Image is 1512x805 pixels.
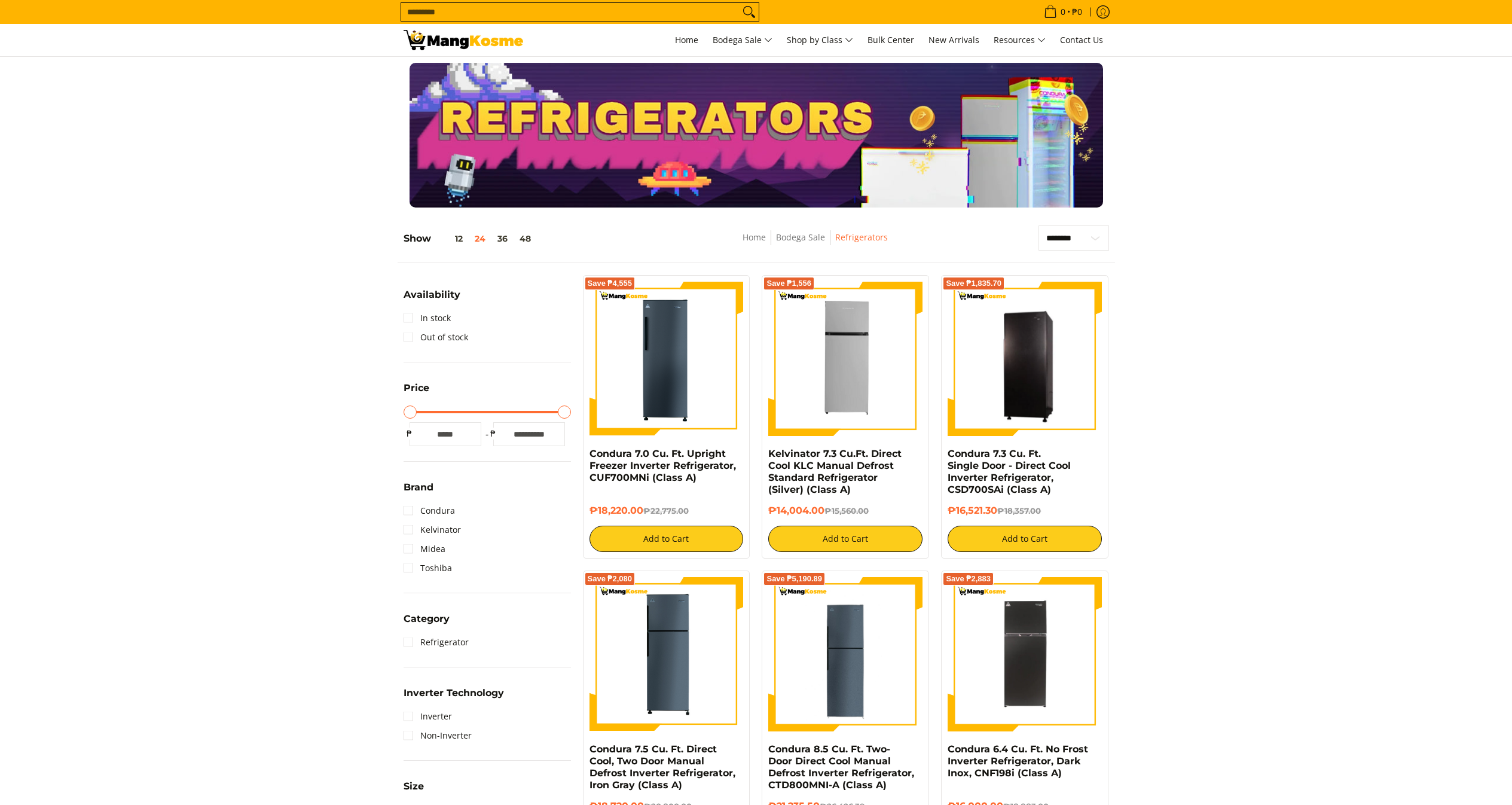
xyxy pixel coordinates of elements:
a: Inverter [404,707,452,726]
img: Condura 6.4 Cu. Ft. No Frost Inverter Refrigerator, Dark Inox, CNF198i (Class A) [948,577,1102,731]
span: Resources [994,33,1046,48]
del: ₱18,357.00 [997,506,1041,516]
span: Save ₱1,556 [766,280,811,287]
summary: Open [404,483,433,501]
summary: Open [404,614,450,633]
a: Bodega Sale [707,24,778,56]
span: New Arrivals [928,34,979,45]
span: ₱ [487,428,499,440]
button: 24 [469,234,491,243]
img: Kelvinator 7.3 Cu.Ft. Direct Cool KLC Manual Defrost Standard Refrigerator (Silver) (Class A) [768,282,923,436]
img: Bodega Sale Refrigerator l Mang Kosme: Home Appliances Warehouse Sale [404,30,523,50]
a: Condura 6.4 Cu. Ft. No Frost Inverter Refrigerator, Dark Inox, CNF198i (Class A) [948,743,1088,779]
span: Availability [404,290,460,300]
span: ₱ [404,428,416,440]
img: Condura 7.0 Cu. Ft. Upright Freezer Inverter Refrigerator, CUF700MNi (Class A) [589,282,744,436]
span: 0 [1059,8,1067,16]
a: Resources [988,24,1052,56]
button: Add to Cart [948,526,1102,552]
h6: ₱16,521.30 [948,505,1102,517]
span: Contact Us [1060,34,1103,45]
span: Save ₱2,883 [946,575,991,583]
a: Home [669,24,704,56]
a: Bulk Center [862,24,920,56]
span: Category [404,614,450,624]
a: Condura 7.5 Cu. Ft. Direct Cool, Two Door Manual Defrost Inverter Refrigerator, Iron Gray (Class A) [589,743,735,791]
a: Condura 7.3 Cu. Ft. Single Door - Direct Cool Inverter Refrigerator, CSD700SAi (Class A) [948,448,1071,495]
span: Home [675,34,698,45]
h6: ₱14,004.00 [768,505,923,517]
a: Non-Inverter [404,726,472,745]
a: Refrigerator [404,633,469,652]
span: • [1040,5,1086,19]
a: Condura [404,501,455,520]
span: Brand [404,483,433,492]
a: New Arrivals [923,24,985,56]
img: condura-direct-cool-7.5-cubic-feet-2-door-manual-defrost-inverter-ref-iron-gray-full-view-mang-kosme [589,577,744,731]
a: Kelvinator [404,520,461,539]
a: Shop by Class [781,24,859,56]
a: Home [743,231,766,243]
button: Add to Cart [589,526,744,552]
del: ₱22,775.00 [643,506,689,516]
summary: Open [404,688,504,707]
summary: Open [404,383,429,402]
a: Refrigerators [835,231,888,243]
span: Bulk Center [868,34,914,45]
img: Condura 8.5 Cu. Ft. Two-Door Direct Cool Manual Defrost Inverter Refrigerator, CTD800MNI-A (Class A) [768,577,923,731]
a: Kelvinator 7.3 Cu.Ft. Direct Cool KLC Manual Defrost Standard Refrigerator (Silver) (Class A) [768,448,902,495]
a: Midea [404,539,445,559]
button: 36 [491,234,514,243]
a: Toshiba [404,559,452,578]
span: ₱0 [1070,8,1084,16]
a: Condura 8.5 Cu. Ft. Two-Door Direct Cool Manual Defrost Inverter Refrigerator, CTD800MNI-A (Class A) [768,743,914,791]
h5: Show [404,233,537,245]
span: Size [404,782,424,791]
a: Bodega Sale [776,231,825,243]
span: Save ₱5,190.89 [766,575,822,583]
a: Out of stock [404,328,468,347]
summary: Open [404,290,460,309]
nav: Breadcrumbs [655,230,975,257]
nav: Main Menu [535,24,1109,56]
a: Condura 7.0 Cu. Ft. Upright Freezer Inverter Refrigerator, CUF700MNi (Class A) [589,448,736,483]
span: Inverter Technology [404,688,504,698]
span: Save ₱4,555 [588,280,633,287]
span: Save ₱1,835.70 [946,280,1001,287]
button: 48 [514,234,537,243]
span: Price [404,383,429,393]
a: Contact Us [1054,24,1109,56]
del: ₱15,560.00 [824,506,869,516]
span: Save ₱2,080 [588,575,633,583]
button: Add to Cart [768,526,923,552]
span: Shop by Class [787,33,853,48]
button: Search [740,3,759,21]
a: In stock [404,309,451,328]
button: 12 [431,234,469,243]
summary: Open [404,782,424,800]
img: Condura 7.3 Cu. Ft. Single Door - Direct Cool Inverter Refrigerator, CSD700SAi (Class A) [948,283,1102,434]
span: Bodega Sale [713,33,772,48]
h6: ₱18,220.00 [589,505,744,517]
